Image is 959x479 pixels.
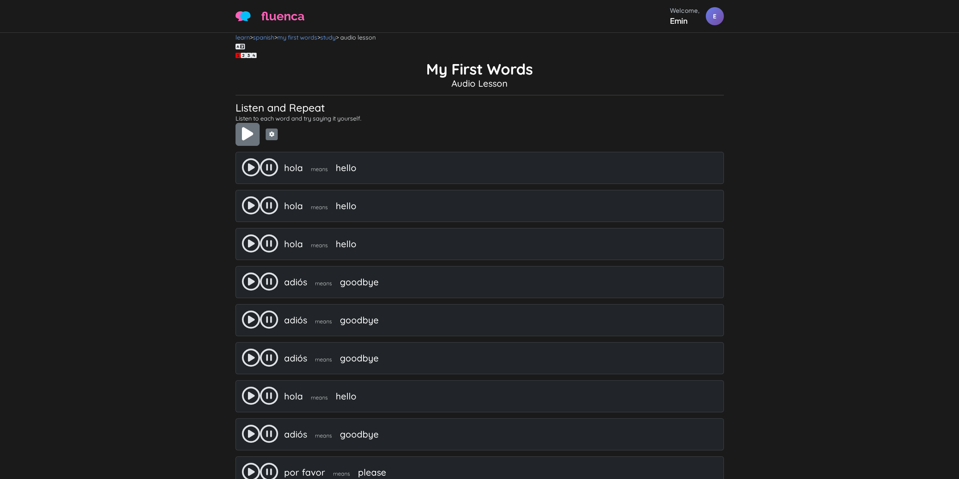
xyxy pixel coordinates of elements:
[336,200,356,211] span: hello
[336,238,356,249] span: hello
[670,6,700,15] div: Welcome,
[253,34,274,41] a: spanish
[261,7,304,25] span: fluenca
[311,394,328,401] span: means
[236,42,724,51] div: English first
[340,314,379,326] span: goodbye
[284,314,307,326] span: adiós
[284,352,307,364] span: adiós
[944,217,959,262] iframe: Ybug feedback widget
[320,34,336,41] a: study
[284,162,303,173] span: hola
[358,467,386,478] span: please
[311,242,328,249] span: means
[236,101,724,114] h3: Listen and Repeat
[340,276,379,288] span: goodbye
[284,276,307,288] span: adiós
[284,238,303,249] span: hola
[333,470,350,477] span: means
[236,33,724,42] nav: > > > > audio lesson
[284,200,303,211] span: hola
[706,7,724,25] div: E
[336,162,356,173] span: hello
[236,51,724,60] div: voice settings
[336,390,356,402] span: hello
[315,280,332,287] span: means
[236,34,250,41] a: learn
[426,60,533,78] strong: My First Words
[284,467,325,478] span: por favor
[311,166,328,173] span: means
[315,318,332,325] span: means
[284,428,307,440] span: adiós
[340,428,379,440] span: goodbye
[311,204,328,211] span: means
[315,356,332,363] span: means
[277,34,317,41] a: my first words
[340,352,379,364] span: goodbye
[670,15,700,26] div: Emin
[236,114,724,123] p: Listen to each word and try saying it yourself.
[315,432,332,439] span: means
[236,78,724,89] h4: Audio Lesson
[284,390,303,402] span: hola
